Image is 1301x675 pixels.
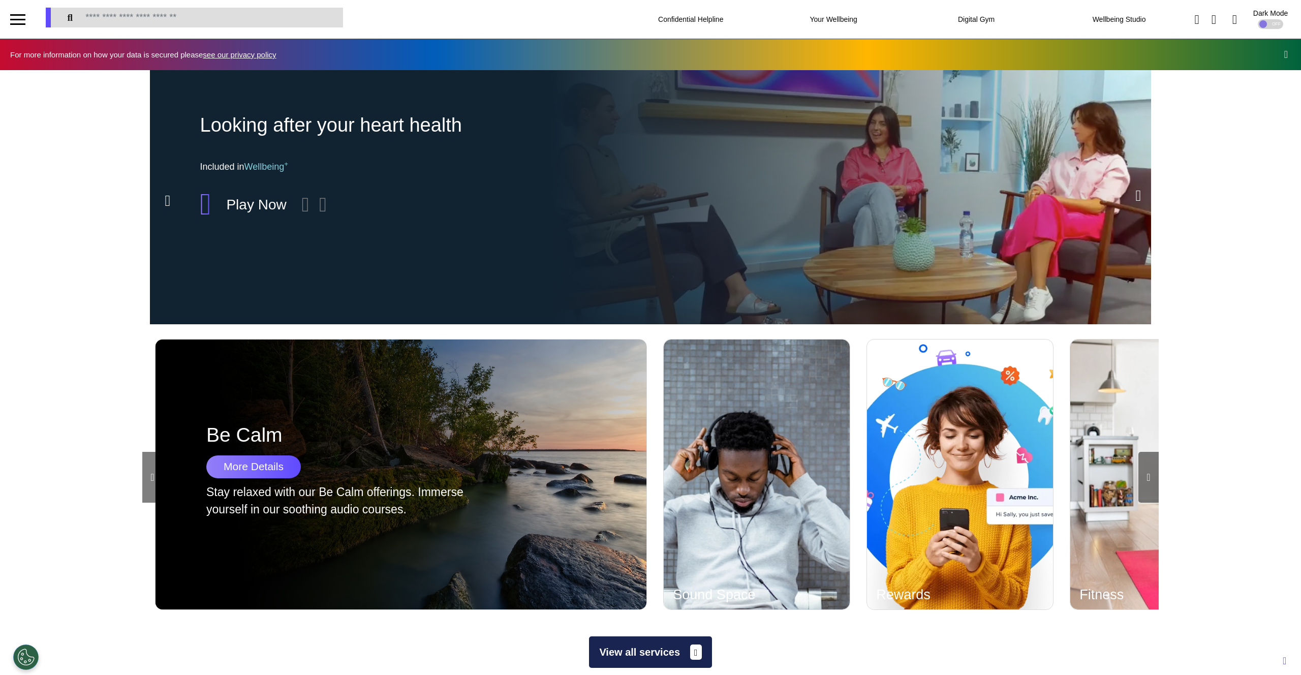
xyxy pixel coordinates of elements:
button: Open Preferences [13,645,39,670]
button: View all services [589,636,711,668]
div: Sound Space [673,588,803,602]
div: Looking after your heart health [200,111,751,140]
div: Wellbeing Studio [1068,5,1170,34]
div: Be Calm [206,420,549,450]
div: Confidential Helpline [640,5,741,34]
div: More Details [206,455,301,478]
span: Wellbeing [244,162,289,172]
a: see our privacy policy [203,50,276,59]
div: Included in [200,160,751,174]
div: Dark Mode [1253,10,1288,17]
div: OFF [1258,19,1283,29]
div: Digital Gym [925,5,1027,34]
sup: + [284,160,288,168]
div: Play Now [226,194,286,216]
div: For more information on how your data is secured please [10,51,287,58]
div: Rewards [876,588,1006,602]
div: Your Wellbeing [783,5,884,34]
div: Stay relaxed with our Be Calm offerings. Immerse yourself in our soothing audio courses. [206,483,481,518]
div: Fitness [1079,588,1210,602]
